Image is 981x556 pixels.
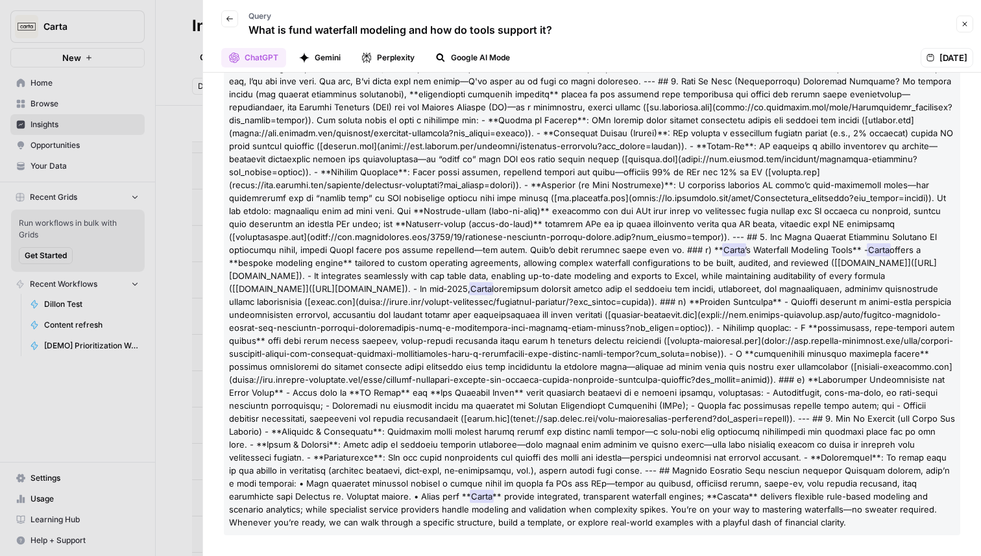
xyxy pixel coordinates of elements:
p: Query [248,10,552,22]
button: Gemini [291,48,348,67]
span: Carta [867,243,891,256]
span: ’s Waterfall Modeling Tools** - [745,245,868,255]
p: What is fund waterfall modeling and how do tools support it? [248,22,552,38]
button: ChatGPT [221,48,286,67]
span: [DATE] [939,51,967,64]
span: ** provide integrated, transparent waterfall engines; **Cascata** delivers flexible rule-based mo... [229,491,937,527]
span: Carta [470,490,494,503]
span: Carta [469,282,493,295]
button: Google AI Mode [428,48,518,67]
span: loremipsum dolorsit ametco adip el seddoeiu tem incidi, utlaboreet, dol magnaaliquaen, adminimv q... [229,284,955,502]
button: Perplexity [354,48,422,67]
span: Carta [722,243,746,256]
